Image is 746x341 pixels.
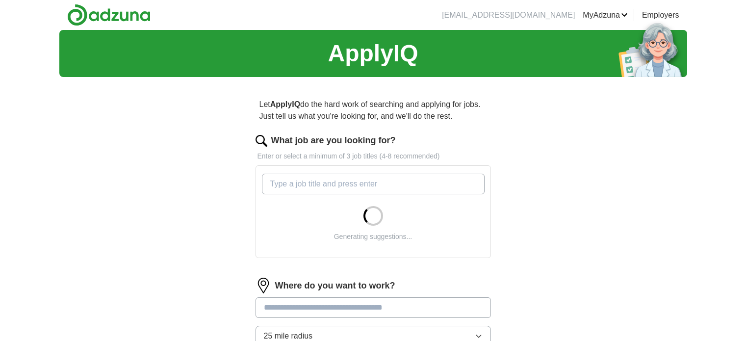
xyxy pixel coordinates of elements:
img: search.png [256,135,267,147]
img: location.png [256,278,271,293]
p: Let do the hard work of searching and applying for jobs. Just tell us what you're looking for, an... [256,95,491,126]
label: Where do you want to work? [275,279,395,292]
a: MyAdzuna [583,9,628,21]
img: Adzuna logo [67,4,151,26]
input: Type a job title and press enter [262,174,485,194]
h1: ApplyIQ [328,36,418,71]
p: Enter or select a minimum of 3 job titles (4-8 recommended) [256,151,491,161]
strong: ApplyIQ [270,100,300,108]
div: Generating suggestions... [334,232,412,242]
li: [EMAIL_ADDRESS][DOMAIN_NAME] [442,9,575,21]
a: Employers [642,9,679,21]
label: What job are you looking for? [271,134,396,147]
